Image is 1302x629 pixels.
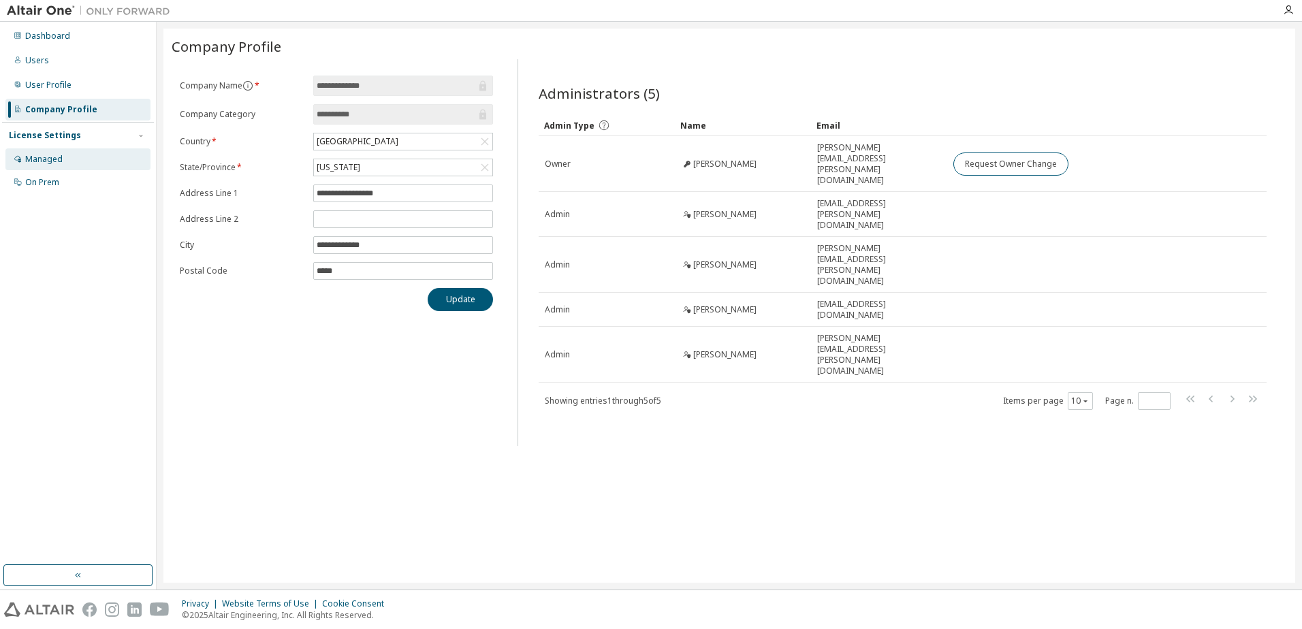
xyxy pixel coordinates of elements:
div: Email [816,114,942,136]
img: youtube.svg [150,602,170,617]
div: Company Profile [25,104,97,115]
div: Cookie Consent [322,598,392,609]
label: Country [180,136,305,147]
div: User Profile [25,80,72,91]
span: Admin [545,259,570,270]
div: [US_STATE] [315,160,362,175]
button: 10 [1071,396,1090,406]
p: © 2025 Altair Engineering, Inc. All Rights Reserved. [182,609,392,621]
div: [US_STATE] [314,159,492,176]
div: Privacy [182,598,222,609]
label: City [180,240,305,251]
span: Admin [545,349,570,360]
span: [PERSON_NAME][EMAIL_ADDRESS][PERSON_NAME][DOMAIN_NAME] [817,243,941,287]
span: [PERSON_NAME] [693,304,757,315]
div: Website Terms of Use [222,598,322,609]
span: Admin [545,209,570,220]
span: [PERSON_NAME][EMAIL_ADDRESS][PERSON_NAME][DOMAIN_NAME] [817,142,941,186]
span: Items per page [1003,392,1093,410]
span: [PERSON_NAME] [693,349,757,360]
span: Owner [545,159,571,170]
span: [PERSON_NAME] [693,259,757,270]
img: linkedin.svg [127,602,142,617]
span: Administrators (5) [539,84,660,103]
span: [PERSON_NAME] [693,159,757,170]
span: [EMAIL_ADDRESS][DOMAIN_NAME] [817,299,941,321]
div: [GEOGRAPHIC_DATA] [315,134,400,149]
div: Name [680,114,806,136]
span: [PERSON_NAME] [693,209,757,220]
label: Address Line 1 [180,188,305,199]
label: Address Line 2 [180,214,305,225]
img: facebook.svg [82,602,97,617]
div: Dashboard [25,31,70,42]
div: Managed [25,154,63,165]
span: [PERSON_NAME][EMAIL_ADDRESS][PERSON_NAME][DOMAIN_NAME] [817,333,941,376]
label: Company Name [180,80,305,91]
span: [EMAIL_ADDRESS][PERSON_NAME][DOMAIN_NAME] [817,198,941,231]
label: Company Category [180,109,305,120]
button: Request Owner Change [953,152,1068,176]
div: License Settings [9,130,81,141]
button: Update [428,288,493,311]
div: [GEOGRAPHIC_DATA] [314,133,492,150]
label: State/Province [180,162,305,173]
span: Admin Type [544,120,594,131]
button: information [242,80,253,91]
div: Users [25,55,49,66]
img: altair_logo.svg [4,602,74,617]
label: Postal Code [180,265,305,276]
div: On Prem [25,177,59,188]
span: Page n. [1105,392,1171,410]
span: Showing entries 1 through 5 of 5 [545,395,661,406]
img: Altair One [7,4,177,18]
img: instagram.svg [105,602,119,617]
span: Company Profile [172,37,281,56]
span: Admin [545,304,570,315]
